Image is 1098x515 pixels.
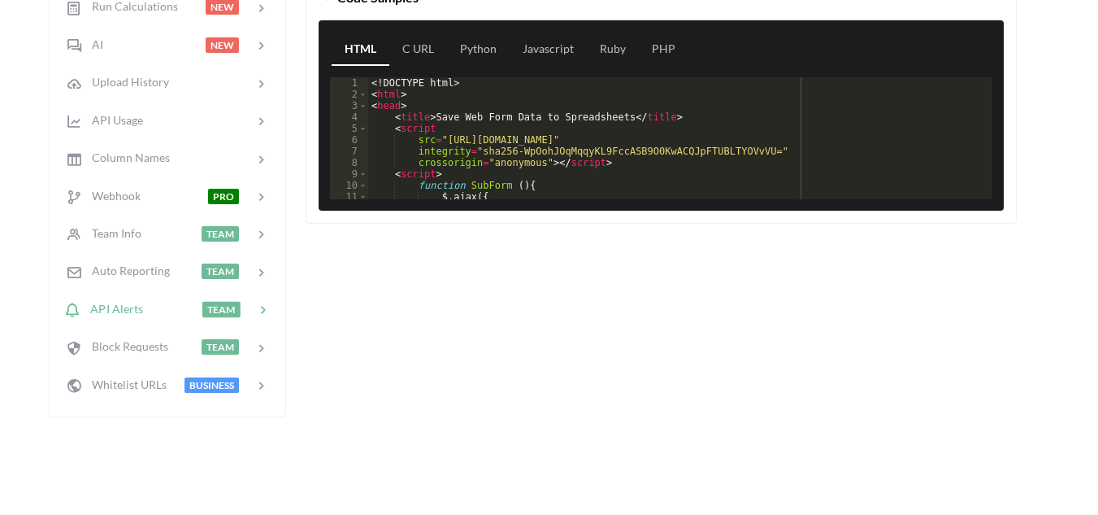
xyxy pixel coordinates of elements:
span: Block Requests [82,339,168,353]
div: 5 [330,123,368,134]
div: 6 [330,134,368,146]
span: Upload History [82,75,169,89]
span: API Alerts [80,302,144,316]
span: Webhook [82,189,141,203]
span: BUSINESS [184,378,239,393]
span: TEAM [202,226,239,242]
div: 1 [330,77,368,89]
span: AI [82,37,103,51]
div: 11 [330,191,368,203]
a: Javascript [510,33,587,66]
a: Python [447,33,510,66]
span: NEW [206,37,239,53]
span: TEAM [202,339,239,355]
span: Auto Reporting [82,264,170,277]
span: Team Info [82,226,141,240]
div: 7 [330,146,368,157]
div: 4 [330,111,368,123]
span: API Usage [82,113,143,127]
div: 10 [330,180,368,191]
div: 8 [330,157,368,168]
div: 2 [330,89,368,100]
div: 9 [330,168,368,180]
span: TEAM [202,264,239,279]
a: C URL [389,33,447,66]
span: Whitelist URLs [82,378,167,391]
span: PRO [208,189,239,204]
span: TEAM [202,302,241,317]
div: 3 [330,100,368,111]
span: Column Names [82,151,170,164]
a: PHP [639,33,688,66]
a: Ruby [587,33,639,66]
a: HTML [332,33,389,66]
